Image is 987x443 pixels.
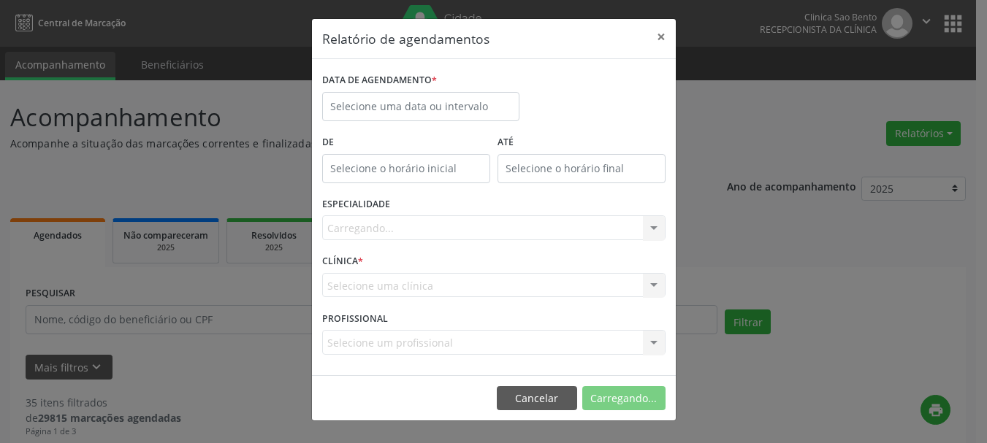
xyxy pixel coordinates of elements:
label: DATA DE AGENDAMENTO [322,69,437,92]
input: Selecione uma data ou intervalo [322,92,519,121]
input: Selecione o horário final [498,154,666,183]
label: ESPECIALIDADE [322,193,390,216]
h5: Relatório de agendamentos [322,29,489,48]
button: Close [647,19,676,55]
label: ATÉ [498,131,666,154]
label: CLÍNICA [322,250,363,273]
label: De [322,131,490,154]
label: PROFISSIONAL [322,307,388,330]
button: Carregando... [582,386,666,411]
input: Selecione o horário inicial [322,154,490,183]
button: Cancelar [497,386,577,411]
